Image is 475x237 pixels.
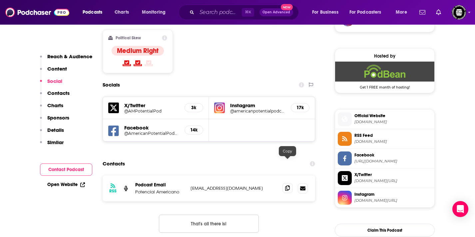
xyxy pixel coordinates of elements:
h4: Medium Right [117,47,159,55]
span: X/Twitter [354,172,432,178]
h3: RSS [109,188,117,194]
h2: Political Skew [116,36,141,40]
h5: 17k [296,105,304,111]
h5: Facebook [124,124,179,131]
h5: Instagram [230,102,285,109]
span: twitter.com/AMPotentialPod [354,178,432,183]
img: iconImage [214,103,225,113]
span: Get 1 FREE month of hosting! [335,82,434,90]
button: Nothing here. [159,215,259,233]
a: @AMPotentialPod [124,109,179,114]
span: Monitoring [142,8,166,17]
h2: Contacts [103,157,125,170]
p: Charts [47,102,63,109]
div: Search podcasts, credits, & more... [185,5,305,20]
span: New [281,4,293,10]
a: Open Website [47,182,85,187]
p: [EMAIL_ADDRESS][DOMAIN_NAME] [191,185,277,191]
a: RSS Feed[DOMAIN_NAME] [338,132,432,146]
span: For Podcasters [349,8,381,17]
img: Podchaser - Follow, Share and Rate Podcasts [5,6,69,19]
a: Official Website[DOMAIN_NAME] [338,112,432,126]
h5: 3k [190,105,198,111]
span: americanpotential.podbean.com [354,119,432,124]
a: Charts [110,7,133,18]
a: @americanpotentialpodcast [230,109,285,114]
button: Contact Podcast [40,163,92,176]
span: ⌘ K [242,8,254,17]
p: Contacts [47,90,70,96]
div: Open Intercom Messenger [452,201,468,217]
span: Podcasts [83,8,102,17]
button: Claim This Podcast [335,224,435,237]
span: RSS Feed [354,132,432,138]
span: Charts [115,8,129,17]
p: Sponsors [47,115,69,121]
button: Open AdvancedNew [259,8,293,16]
button: open menu [307,7,347,18]
a: Facebook[URL][DOMAIN_NAME] [338,151,432,165]
span: https://www.facebook.com/AmericanPotentialPodcast [354,159,432,164]
button: open menu [391,7,415,18]
button: open menu [137,7,174,18]
input: Search podcasts, credits, & more... [197,7,242,18]
button: Reach & Audience [40,53,92,66]
button: Content [40,66,67,78]
a: Show notifications dropdown [417,7,428,18]
button: Sponsors [40,115,69,127]
button: Details [40,127,64,139]
button: Contacts [40,90,70,102]
p: Content [47,66,67,72]
p: Reach & Audience [47,53,92,60]
a: Podbean Deal: Get 1 FREE month of hosting! [335,62,434,89]
span: instagram.com/americanpotentialpodcast [354,198,432,203]
span: feed.podbean.com [354,139,432,144]
span: More [396,8,407,17]
button: open menu [78,7,111,18]
h5: 14k [190,127,198,133]
span: Facebook [354,152,432,158]
span: Official Website [354,113,432,119]
span: For Business [312,8,338,17]
div: Hosted by [335,53,434,59]
a: Instagram[DOMAIN_NAME][URL] [338,191,432,205]
button: Charts [40,102,63,115]
span: Instagram [354,191,432,197]
p: Similar [47,139,64,145]
a: @AmericanPotentialPodcast [124,131,179,136]
div: Copy [279,146,296,156]
h2: Socials [103,79,120,91]
a: X/Twitter[DOMAIN_NAME][URL] [338,171,432,185]
span: Open Advanced [262,11,290,14]
span: Logged in as KarinaSabol [452,5,466,20]
p: Social [47,78,62,84]
img: User Profile [452,5,466,20]
button: Similar [40,139,64,151]
button: Show profile menu [452,5,466,20]
p: Podcast Email [135,182,185,188]
button: open menu [345,7,391,18]
h5: X/Twitter [124,102,179,109]
p: Details [47,127,64,133]
img: Podbean Deal: Get 1 FREE month of hosting! [335,62,434,82]
p: Potencial Americano [135,189,185,195]
button: Social [40,78,62,90]
a: Show notifications dropdown [433,7,444,18]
